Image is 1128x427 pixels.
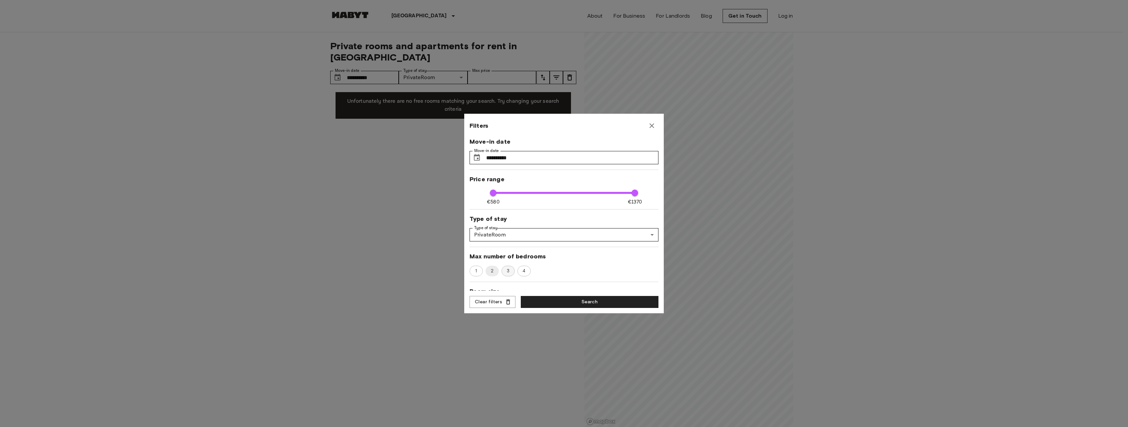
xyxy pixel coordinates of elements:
[470,266,483,276] div: 1
[487,268,497,274] span: 2
[470,287,658,295] span: Room size
[470,296,515,308] button: Clear filters
[470,138,658,146] span: Move-in date
[470,122,488,130] span: Filters
[470,151,484,164] button: Choose date, selected date is 16 Sep 2025
[472,268,481,274] span: 1
[474,225,497,231] label: Type of stay
[521,296,658,308] button: Search
[517,266,531,276] div: 4
[470,215,658,223] span: Type of stay
[486,266,499,276] div: 2
[470,228,658,241] div: PrivateRoom
[501,266,515,276] div: 3
[519,268,529,274] span: 4
[487,199,499,206] span: €580
[474,148,499,154] label: Move-in date
[503,268,513,274] span: 3
[470,175,658,183] span: Price range
[628,199,642,206] span: €1370
[470,252,658,260] span: Max number of bedrooms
